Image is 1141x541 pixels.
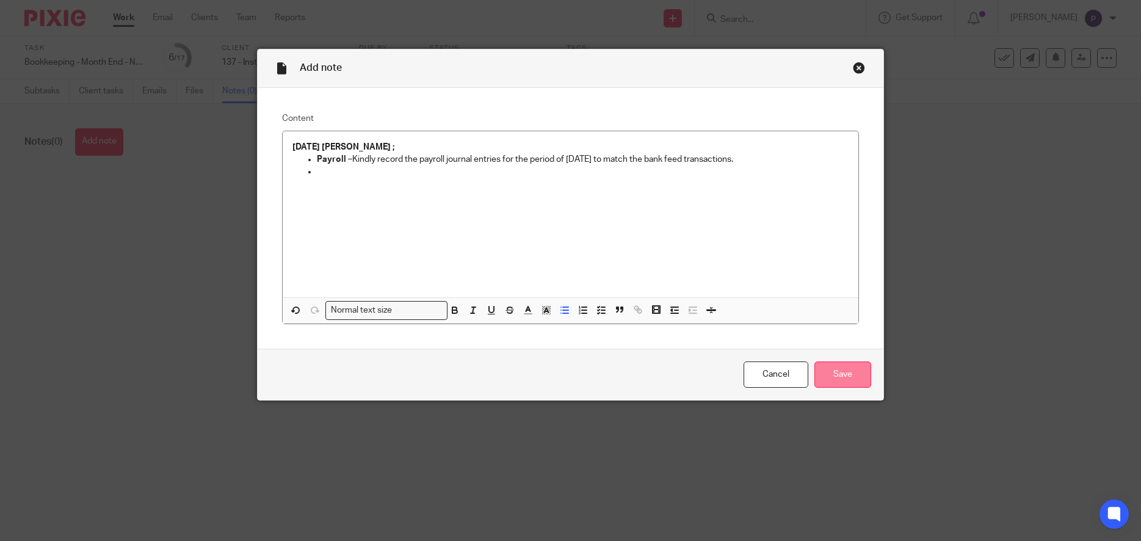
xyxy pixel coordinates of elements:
span: Normal text size [328,304,395,317]
p: Kindly record the payroll journal entries for the period of [DATE] to match the bank feed transac... [317,153,849,165]
input: Search for option [396,304,440,317]
a: Cancel [744,361,808,388]
label: Content [282,112,860,125]
div: Close this dialog window [853,62,865,74]
strong: [DATE] [PERSON_NAME] ; [292,143,394,151]
div: Search for option [325,301,447,320]
span: Add note [300,63,342,73]
input: Save [814,361,871,388]
strong: Payroll – [317,155,352,164]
